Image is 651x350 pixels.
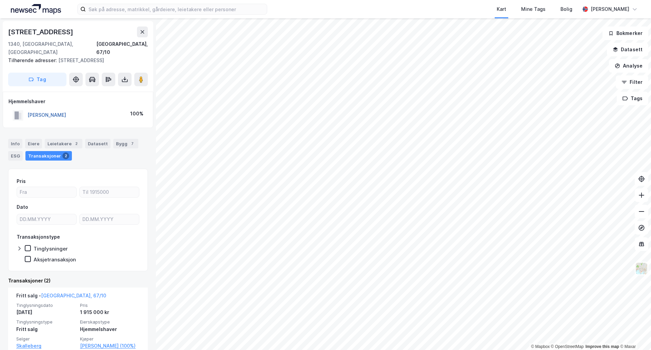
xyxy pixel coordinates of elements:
[617,92,648,105] button: Tags
[635,262,648,275] img: Z
[8,40,96,56] div: 1340, [GEOGRAPHIC_DATA], [GEOGRAPHIC_DATA]
[80,342,140,350] a: [PERSON_NAME] (100%)
[8,26,75,37] div: [STREET_ADDRESS]
[85,139,111,148] div: Datasett
[34,245,68,252] div: Tinglysninger
[113,139,138,148] div: Bygg
[531,344,550,349] a: Mapbox
[80,187,139,197] input: Til 1915000
[16,302,76,308] span: Tinglysningsdato
[497,5,506,13] div: Kart
[129,140,136,147] div: 7
[521,5,546,13] div: Mine Tags
[73,140,80,147] div: 2
[80,325,140,333] div: Hjemmelshaver
[25,139,42,148] div: Eiere
[16,292,106,302] div: Fritt salg -
[45,139,82,148] div: Leietakere
[551,344,584,349] a: OpenStreetMap
[8,97,147,106] div: Hjemmelshaver
[616,75,648,89] button: Filter
[8,57,58,63] span: Tilhørende adresser:
[16,308,76,316] div: [DATE]
[17,233,60,241] div: Transaksjonstype
[80,214,139,224] input: DD.MM.YYYY
[617,317,651,350] iframe: Chat Widget
[8,139,22,148] div: Info
[586,344,619,349] a: Improve this map
[11,4,61,14] img: logo.a4113a55bc3d86da70a041830d287a7e.svg
[8,151,23,161] div: ESG
[86,4,267,14] input: Søk på adresse, matrikkel, gårdeiere, leietakere eller personer
[62,152,69,159] div: 2
[17,214,76,224] input: DD.MM.YYYY
[130,110,143,118] div: 100%
[16,319,76,325] span: Tinglysningstype
[96,40,148,56] div: [GEOGRAPHIC_DATA], 67/10
[25,151,72,161] div: Transaksjoner
[16,325,76,333] div: Fritt salg
[80,336,140,342] span: Kjøper
[41,293,106,298] a: [GEOGRAPHIC_DATA], 67/10
[80,302,140,308] span: Pris
[609,59,648,73] button: Analyse
[17,177,26,185] div: Pris
[34,256,76,263] div: Aksjetransaksjon
[17,203,28,211] div: Dato
[591,5,629,13] div: [PERSON_NAME]
[617,317,651,350] div: Kontrollprogram for chat
[80,319,140,325] span: Eierskapstype
[80,308,140,316] div: 1 915 000 kr
[603,26,648,40] button: Bokmerker
[607,43,648,56] button: Datasett
[8,277,148,285] div: Transaksjoner (2)
[560,5,572,13] div: Bolig
[8,73,66,86] button: Tag
[16,336,76,342] span: Selger
[17,187,76,197] input: Fra
[8,56,142,65] div: [STREET_ADDRESS]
